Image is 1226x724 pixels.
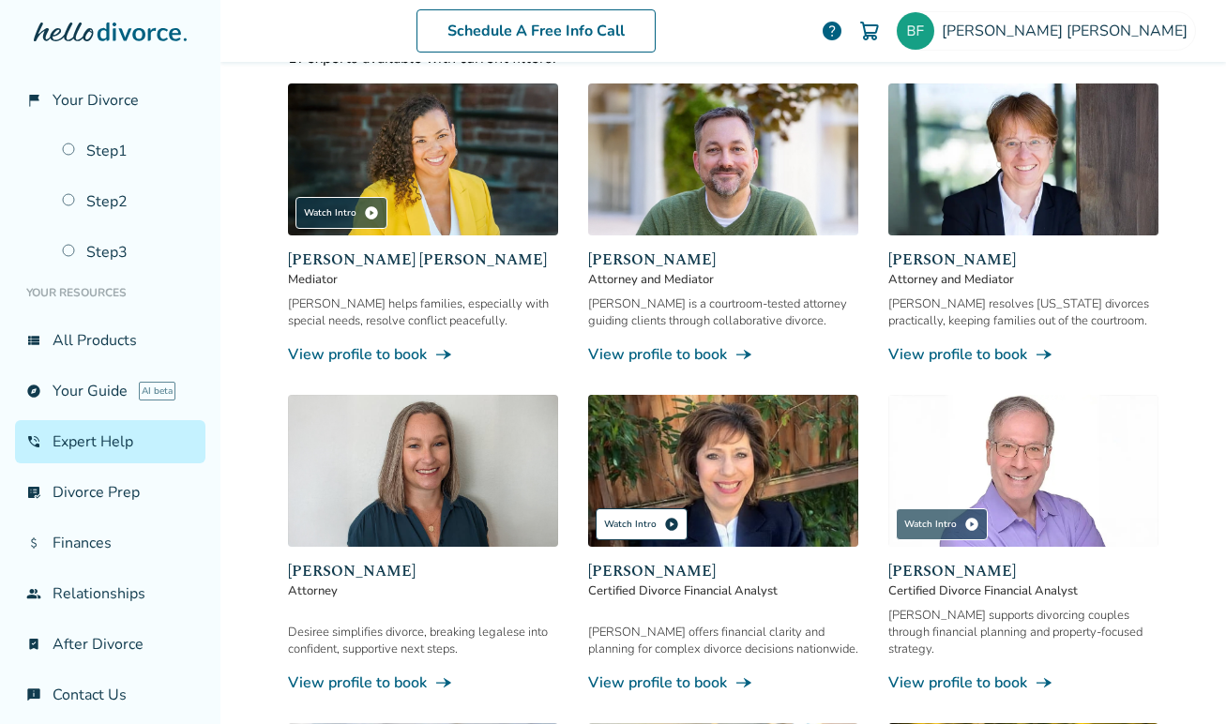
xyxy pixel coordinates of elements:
[288,582,558,599] span: Attorney
[15,370,205,413] a: exploreYour GuideAI beta
[821,20,843,42] a: help
[1035,345,1053,364] span: line_end_arrow_notch
[15,623,205,666] a: bookmark_checkAfter Divorce
[15,521,205,565] a: attach_moneyFinances
[888,344,1158,365] a: View profile to bookline_end_arrow_notch
[288,249,558,271] span: [PERSON_NAME] [PERSON_NAME]
[588,344,858,365] a: View profile to bookline_end_arrow_notch
[15,572,205,615] a: groupRelationships
[288,672,558,693] a: View profile to bookline_end_arrow_notch
[964,517,979,532] span: play_circle
[15,420,205,463] a: phone_in_talkExpert Help
[288,624,558,657] div: Desiree simplifies divorce, breaking legalese into confident, supportive next steps.
[139,382,175,400] span: AI beta
[858,20,881,42] img: Cart
[896,508,988,540] div: Watch Intro
[588,672,858,693] a: View profile to bookline_end_arrow_notch
[888,83,1158,235] img: Anne Mania
[51,180,205,223] a: Step2
[588,624,858,657] div: [PERSON_NAME] offers financial clarity and planning for complex divorce decisions nationwide.
[26,535,41,551] span: attach_money
[588,249,858,271] span: [PERSON_NAME]
[888,582,1158,599] span: Certified Divorce Financial Analyst
[888,249,1158,271] span: [PERSON_NAME]
[51,129,205,173] a: Step1
[416,9,656,53] a: Schedule A Free Info Call
[26,434,41,449] span: phone_in_talk
[734,673,753,692] span: line_end_arrow_notch
[15,79,205,122] a: flag_2Your Divorce
[288,560,558,582] span: [PERSON_NAME]
[26,637,41,652] span: bookmark_check
[434,345,453,364] span: line_end_arrow_notch
[26,485,41,500] span: list_alt_check
[53,90,139,111] span: Your Divorce
[15,471,205,514] a: list_alt_checkDivorce Prep
[1035,673,1053,692] span: line_end_arrow_notch
[26,384,41,399] span: explore
[364,205,379,220] span: play_circle
[897,12,934,50] img: bricefuller@me.com
[888,295,1158,329] div: [PERSON_NAME] resolves [US_STATE] divorces practically, keeping families out of the courtroom.
[588,560,858,582] span: [PERSON_NAME]
[596,508,688,540] div: Watch Intro
[15,274,205,311] li: Your Resources
[734,345,753,364] span: line_end_arrow_notch
[26,687,41,702] span: chat_info
[888,672,1158,693] a: View profile to bookline_end_arrow_notch
[888,271,1158,288] span: Attorney and Mediator
[888,395,1158,547] img: Jeff Landers
[664,517,679,532] span: play_circle
[26,586,41,601] span: group
[588,395,858,547] img: Sandra Giudici
[1132,634,1226,724] iframe: Chat Widget
[288,395,558,547] img: Desiree Howard
[51,231,205,274] a: Step3
[288,271,558,288] span: Mediator
[15,673,205,716] a: chat_infoContact Us
[588,83,858,235] img: Neil Forester
[588,271,858,288] span: Attorney and Mediator
[26,333,41,348] span: view_list
[888,607,1158,657] div: [PERSON_NAME] supports divorcing couples through financial planning and property-focused strategy.
[588,295,858,329] div: [PERSON_NAME] is a courtroom-tested attorney guiding clients through collaborative divorce.
[888,560,1158,582] span: [PERSON_NAME]
[588,582,858,599] span: Certified Divorce Financial Analyst
[288,344,558,365] a: View profile to bookline_end_arrow_notch
[15,319,205,362] a: view_listAll Products
[942,21,1195,41] span: [PERSON_NAME] [PERSON_NAME]
[288,83,558,235] img: Claudia Brown Coulter
[288,295,558,329] div: [PERSON_NAME] helps families, especially with special needs, resolve conflict peacefully.
[26,93,41,108] span: flag_2
[434,673,453,692] span: line_end_arrow_notch
[295,197,387,229] div: Watch Intro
